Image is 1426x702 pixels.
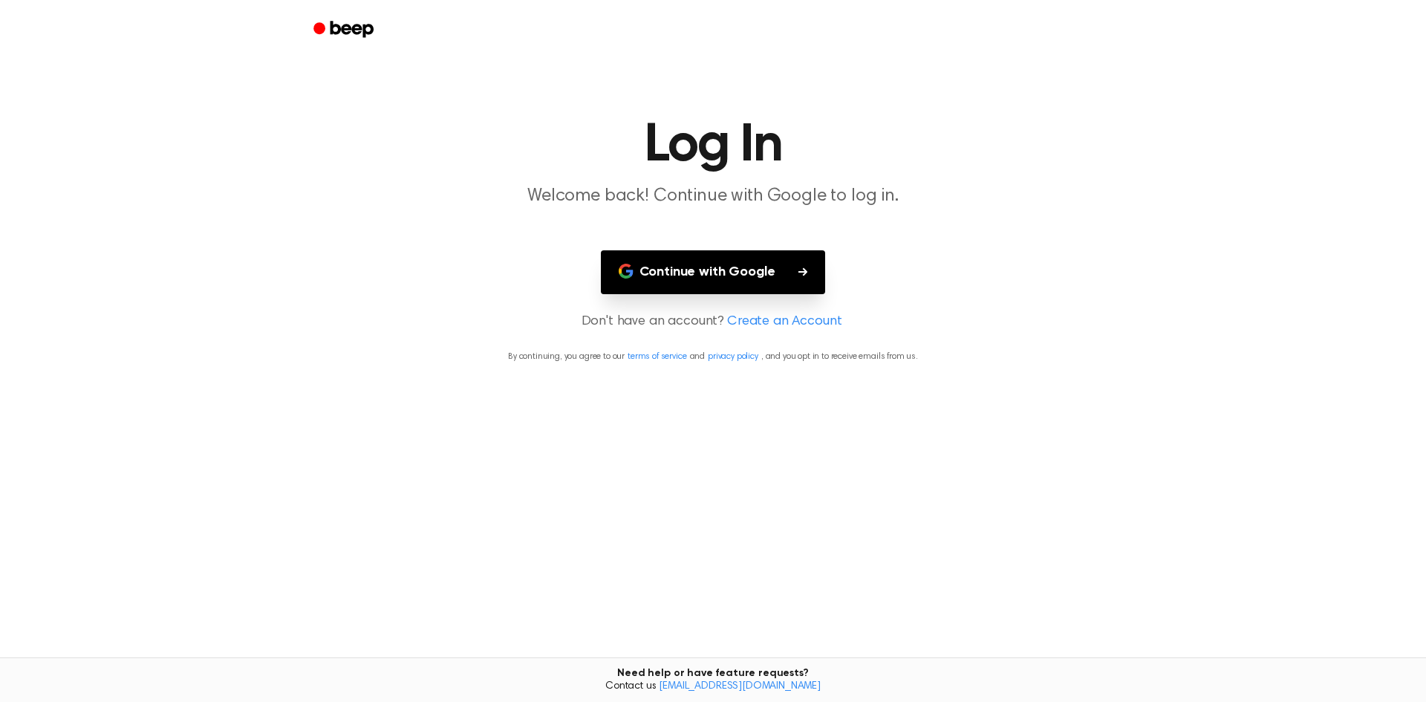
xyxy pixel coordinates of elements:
a: [EMAIL_ADDRESS][DOMAIN_NAME] [659,681,821,692]
a: Create an Account [727,312,841,332]
span: Contact us [9,680,1417,694]
a: privacy policy [708,352,758,361]
button: Continue with Google [601,250,826,294]
a: terms of service [628,352,686,361]
a: Beep [303,16,387,45]
p: Don't have an account? [18,312,1408,332]
p: By continuing, you agree to our and , and you opt in to receive emails from us. [18,350,1408,363]
p: Welcome back! Continue with Google to log in. [428,184,998,209]
h1: Log In [333,119,1093,172]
